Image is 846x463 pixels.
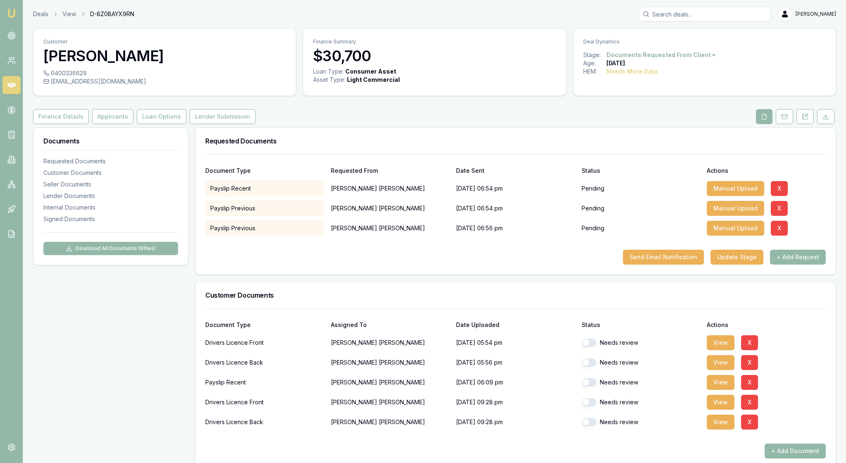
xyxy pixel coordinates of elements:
[313,67,344,76] div: Loan Type:
[331,354,450,371] p: [PERSON_NAME] [PERSON_NAME]
[331,168,450,174] div: Requested From
[741,355,758,370] button: X
[331,414,450,430] p: [PERSON_NAME] [PERSON_NAME]
[582,224,604,232] p: Pending
[188,109,257,124] a: Lender Submission
[43,69,286,77] div: 0400336629
[92,109,133,124] button: Applicants
[43,180,178,189] div: Seller Documents
[313,76,345,84] div: Asset Type :
[456,394,575,410] p: [DATE] 09:28 pm
[43,38,286,45] p: Customer
[582,398,701,406] div: Needs review
[90,10,134,18] span: D-8Z0BAYX9RN
[582,168,701,174] div: Status
[707,395,734,410] button: View
[456,322,575,328] div: Date Uploaded
[313,48,556,64] h3: $30,700
[771,201,788,216] button: X
[741,395,758,410] button: X
[456,168,575,174] div: Date Sent
[33,109,90,124] a: Finance Details
[43,215,178,223] div: Signed Documents
[456,180,575,197] div: [DATE] 06:54 pm
[606,59,625,67] div: [DATE]
[707,168,826,174] div: Actions
[765,444,826,458] button: + Add Document
[331,200,450,217] p: [PERSON_NAME] [PERSON_NAME]
[771,181,788,196] button: X
[205,292,826,298] h3: Customer Documents
[205,168,324,174] div: Document Type
[707,221,764,236] button: Manual Upload
[205,354,324,371] div: Drivers Licence Back
[582,204,604,212] p: Pending
[582,378,701,387] div: Needs review
[43,48,286,64] h3: [PERSON_NAME]
[205,138,826,144] h3: Requested Documents
[7,8,17,18] img: emu-icon-u.png
[582,322,701,328] div: Status
[582,184,604,193] p: Pending
[205,200,324,217] div: Payslip Previous
[205,374,324,391] div: Payslip Recent
[331,220,450,236] p: [PERSON_NAME] [PERSON_NAME]
[205,220,324,236] div: Payslip Previous
[606,51,717,59] button: Documents Requested From Client
[137,109,186,124] button: Loan Options
[456,414,575,430] p: [DATE] 09:28 pm
[741,375,758,390] button: X
[205,334,324,351] div: Drivers Licence Front
[33,10,134,18] nav: breadcrumb
[770,250,826,265] button: + Add Request
[345,67,396,76] div: Consumer Asset
[43,192,178,200] div: Lender Documents
[707,181,764,196] button: Manual Upload
[33,10,48,18] a: Deals
[456,354,575,371] p: [DATE] 05:56 pm
[796,11,836,17] span: [PERSON_NAME]
[62,10,76,18] a: View
[456,334,575,351] p: [DATE] 05:54 pm
[331,394,450,410] p: [PERSON_NAME] [PERSON_NAME]
[190,109,256,124] button: Lender Submission
[771,221,788,236] button: X
[43,157,178,165] div: Requested Documents
[331,322,450,328] div: Assigned To
[582,358,701,367] div: Needs review
[583,51,606,59] div: Stage:
[583,67,606,76] div: HEM:
[707,322,826,328] div: Actions
[313,38,556,45] p: Finance Summary
[331,180,450,197] p: [PERSON_NAME] [PERSON_NAME]
[583,59,606,67] div: Age:
[582,418,701,426] div: Needs review
[623,250,704,265] button: Send Email Notification
[456,220,575,236] div: [DATE] 06:56 pm
[456,200,575,217] div: [DATE] 06:54 pm
[331,374,450,391] p: [PERSON_NAME] [PERSON_NAME]
[707,375,734,390] button: View
[135,109,188,124] a: Loan Options
[33,109,89,124] button: Finance Details
[205,322,324,328] div: Document Type
[639,7,771,21] input: Search deals
[331,334,450,351] p: [PERSON_NAME] [PERSON_NAME]
[583,38,826,45] p: Deal Dynamics
[606,67,658,76] div: Needs More Data
[90,109,135,124] a: Applicants
[582,339,701,347] div: Needs review
[707,415,734,430] button: View
[43,138,178,144] h3: Documents
[456,374,575,391] p: [DATE] 06:09 pm
[205,394,324,410] div: Drivers Licence Front
[741,335,758,350] button: X
[43,203,178,212] div: Internal Documents
[707,335,734,350] button: View
[741,415,758,430] button: X
[707,355,734,370] button: View
[43,169,178,177] div: Customer Documents
[43,242,178,255] button: Download All Documents (9files)
[711,250,763,265] button: Update Stage
[205,414,324,430] div: Drivers Licence Back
